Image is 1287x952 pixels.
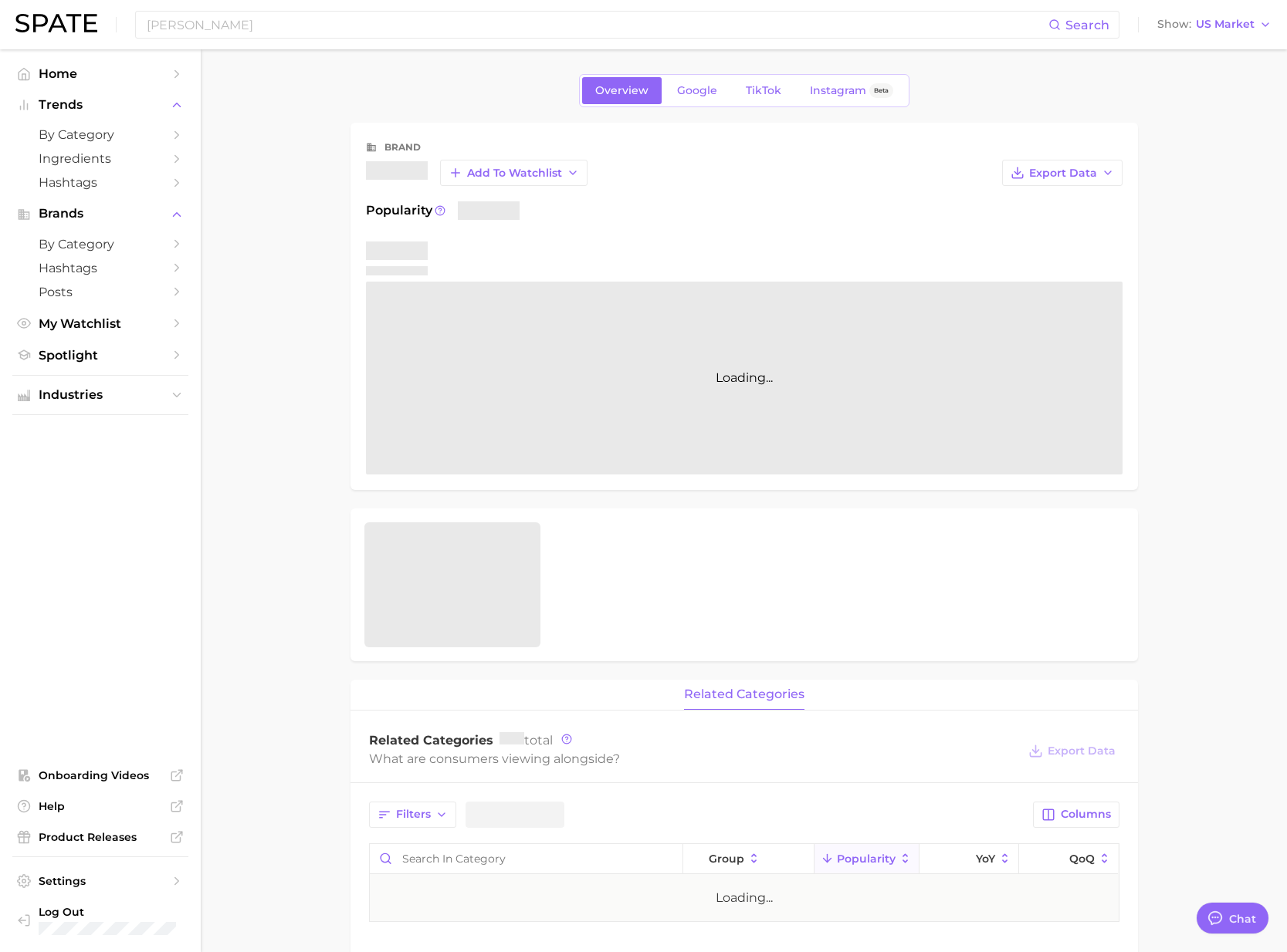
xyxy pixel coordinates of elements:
span: Overview [595,84,649,97]
button: Popularity [815,844,920,874]
img: SPATE [15,14,97,32]
button: group [683,844,815,874]
span: Popularity [366,201,432,220]
span: group [709,852,744,865]
a: Overview [582,77,662,104]
span: Google [677,84,717,97]
div: Loading... [366,282,1123,474]
span: Brands [39,207,162,221]
a: Log out. Currently logged in with e-mail yumi.toki@spate.nyc. [12,900,188,940]
span: Beta [874,84,889,97]
span: Add to Watchlist [467,167,562,180]
div: Loading... [716,889,773,907]
button: Trends [12,93,188,116]
div: What are consumers viewing alongside ? [369,748,1018,769]
span: Log Out [39,905,176,919]
span: My Watchlist [39,316,162,331]
span: Popularity [837,852,896,865]
span: US Market [1196,20,1255,29]
button: Add to Watchlist [440,160,588,186]
button: Industries [12,383,188,407]
span: Columns [1061,808,1111,821]
button: QoQ [1019,844,1118,874]
span: Hashtags [39,175,162,190]
a: InstagramBeta [797,77,906,104]
a: Posts [12,280,188,304]
span: by Category [39,237,162,252]
button: Export Data [1002,160,1123,186]
input: Search here for a brand, industry, or ingredient [145,12,1048,38]
span: Ingredients [39,151,162,166]
button: ShowUS Market [1153,15,1275,35]
span: Product Releases [39,830,162,844]
span: Instagram [810,84,866,97]
button: Filters [369,802,456,828]
button: YoY [920,844,1019,874]
span: Trends [39,98,162,112]
a: Product Releases [12,825,188,849]
span: Search [1065,18,1109,32]
a: My Watchlist [12,312,188,336]
span: Home [39,66,162,81]
a: Hashtags [12,170,188,194]
span: Posts [39,285,162,299]
span: related categories [684,687,804,701]
span: Industries [39,388,162,402]
span: Spotlight [39,348,162,363]
a: by Category [12,232,188,256]
a: Settings [12,869,188,893]
a: Google [664,77,730,104]
a: TikTok [733,77,794,104]
a: Onboarding Videos [12,764,188,787]
button: Brands [12,202,188,225]
a: Help [12,795,188,818]
span: Export Data [1029,167,1097,180]
span: Hashtags [39,261,162,275]
span: total [500,733,553,748]
span: TikTok [746,84,781,97]
a: Spotlight [12,343,188,367]
a: by Category [12,123,188,147]
a: Home [12,62,188,86]
button: Columns [1033,802,1119,828]
span: Settings [39,874,162,888]
button: Export Data [1025,740,1119,761]
div: brand [384,138,421,157]
span: YoY [976,852,995,865]
input: Search in category [370,844,682,873]
span: Help [39,799,162,813]
span: Show [1157,20,1191,29]
span: Export Data [1048,744,1116,758]
span: Filters [396,808,431,821]
a: Ingredients [12,147,188,170]
span: Onboarding Videos [39,768,162,782]
span: QoQ [1069,852,1095,865]
span: Related Categories [369,733,493,748]
span: by Category [39,127,162,142]
a: Hashtags [12,256,188,280]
